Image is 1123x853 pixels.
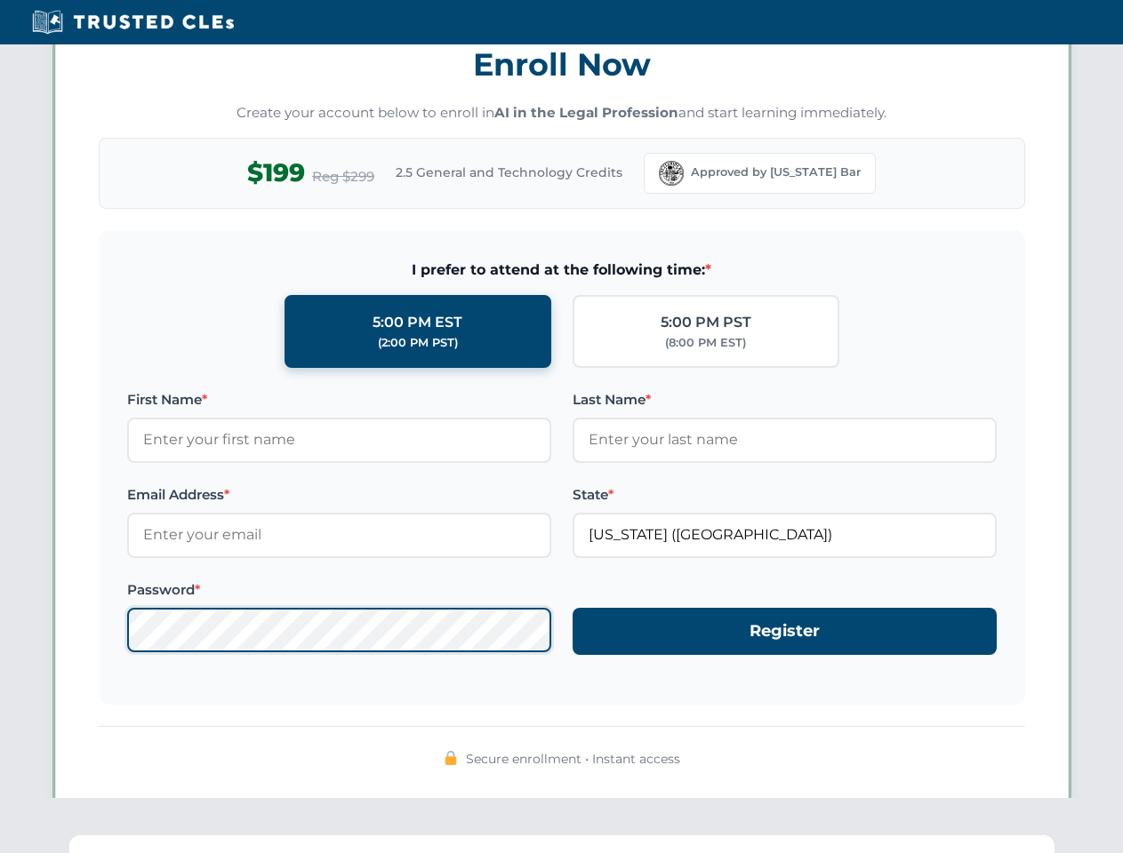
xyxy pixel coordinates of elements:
[127,259,997,282] span: I prefer to attend at the following time:
[661,311,751,334] div: 5:00 PM PST
[99,36,1025,92] h3: Enroll Now
[247,153,305,193] span: $199
[127,418,551,462] input: Enter your first name
[573,513,997,557] input: Florida (FL)
[573,389,997,411] label: Last Name
[127,484,551,506] label: Email Address
[396,163,622,182] span: 2.5 General and Technology Credits
[127,513,551,557] input: Enter your email
[312,166,374,187] span: Reg $299
[573,418,997,462] input: Enter your last name
[378,334,458,352] div: (2:00 PM PST)
[665,334,746,352] div: (8:00 PM EST)
[659,161,684,186] img: Florida Bar
[127,389,551,411] label: First Name
[444,751,458,765] img: 🔒
[573,608,997,655] button: Register
[573,484,997,506] label: State
[466,749,680,769] span: Secure enrollment • Instant access
[494,104,678,121] strong: AI in the Legal Profession
[373,311,462,334] div: 5:00 PM EST
[99,103,1025,124] p: Create your account below to enroll in and start learning immediately.
[691,163,861,181] span: Approved by [US_STATE] Bar
[27,9,239,36] img: Trusted CLEs
[127,579,551,601] label: Password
